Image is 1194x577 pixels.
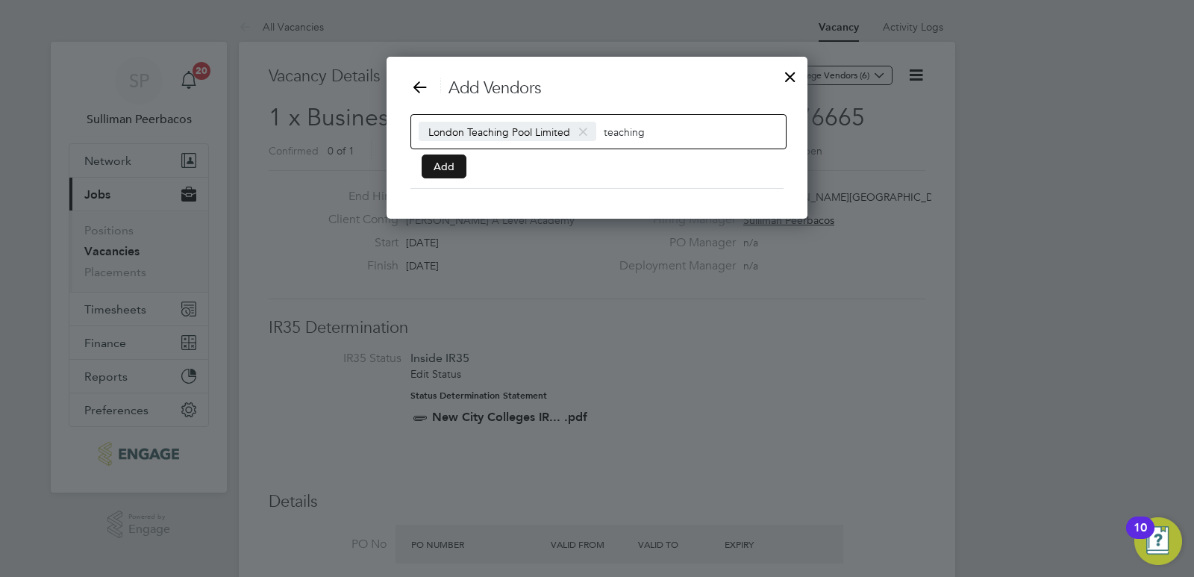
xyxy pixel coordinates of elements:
div: 10 [1134,528,1147,547]
button: Open Resource Center, 10 new notifications [1134,517,1182,565]
button: Add [422,155,466,178]
span: London Teaching Pool Limited [419,122,596,141]
h3: Add Vendors [410,78,784,99]
input: Search vendors... [604,122,697,141]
